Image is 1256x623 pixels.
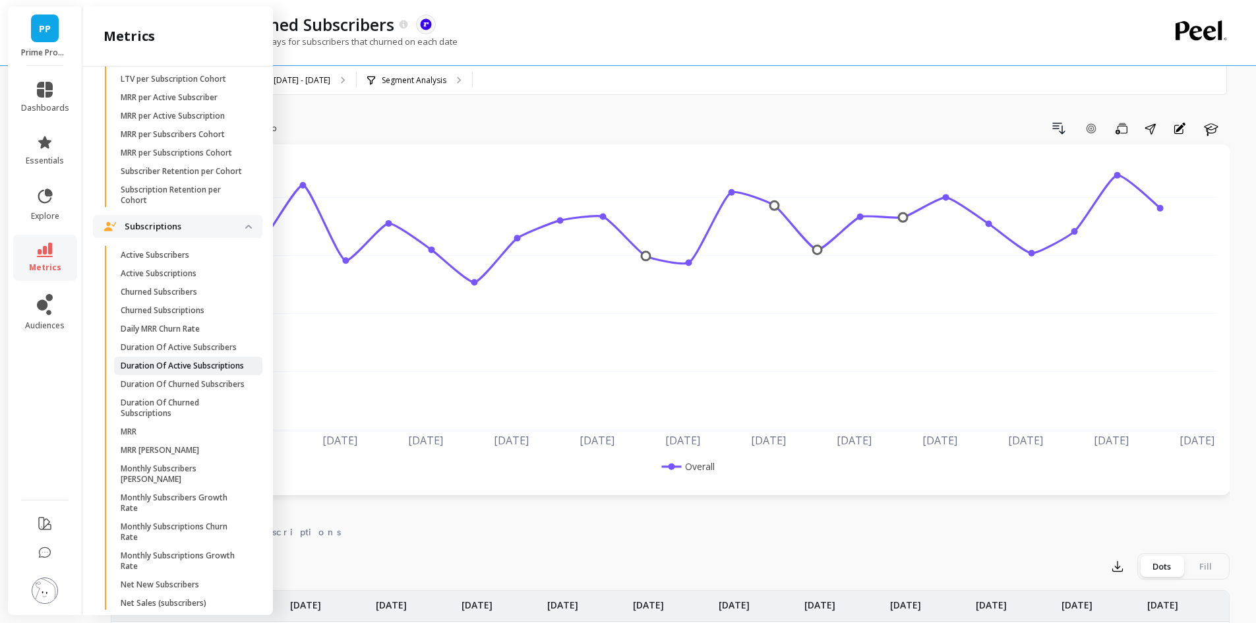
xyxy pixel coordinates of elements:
p: MRR per Active Subscription [121,111,225,121]
p: [DATE] [976,591,1007,612]
span: audiences [25,320,65,331]
p: [DATE] [719,591,750,612]
p: Duration Of Active Subscriptions [121,361,244,371]
span: essentials [26,156,64,166]
p: Churned Subscribers [121,287,197,297]
p: Net New Subscribers [121,579,199,590]
img: down caret icon [245,225,252,229]
p: Monthly Subscribers Growth Rate [121,492,247,514]
p: Subscription Retention per Cohort [121,185,247,206]
p: Net Sales (subscribers) [121,598,206,608]
p: Active Subscribers [121,250,189,260]
p: Subscriber Retention per Cohort [121,166,242,177]
p: [DATE] [633,591,664,612]
p: [DATE] [462,591,493,612]
p: Churned Subscriptions [121,305,204,316]
div: Dots [1140,556,1183,577]
span: PP [39,21,51,36]
p: MRR per Subscriptions Cohort [121,148,232,158]
p: [DATE] [376,591,407,612]
p: [DATE] [1147,591,1178,612]
h2: metrics [104,27,155,45]
p: Average subscription duration in days for subscribers that churned on each date [111,36,458,47]
p: Monthly Subscribers [PERSON_NAME] [121,463,247,485]
p: Daily MRR Churn Rate [121,324,200,334]
p: Monthly Subscriptions Growth Rate [121,550,247,572]
p: [DATE] [547,591,578,612]
img: profile picture [32,578,58,604]
p: Duration Of Churned Subscribers [121,379,245,390]
p: Duration Of Active Subscribers [121,342,237,353]
img: api.recharge.svg [420,18,432,30]
p: Active Subscriptions [121,268,196,279]
img: navigation item icon [104,222,117,231]
p: MRR per Active Subscriber [121,92,218,103]
nav: Tabs [111,515,1230,545]
p: [DATE] [890,591,921,612]
p: [DATE] [804,591,835,612]
p: [DATE] [290,591,321,612]
span: metrics [29,262,61,273]
span: explore [31,211,59,222]
p: Monthly Subscriptions Churn Rate [121,521,247,543]
p: MRR [121,427,136,437]
span: dashboards [21,103,69,113]
p: MRR [PERSON_NAME] [121,445,199,456]
div: Fill [1183,556,1227,577]
p: Segment Analysis [382,75,446,86]
p: Prime Prometics™ [21,47,69,58]
p: MRR per Subscribers Cohort [121,129,225,140]
p: Subscriptions [125,220,245,233]
p: LTV per Subscription Cohort [121,74,226,84]
span: Subscriptions [237,525,341,539]
p: Duration Of Churned Subscriptions [121,398,247,419]
p: [DATE] [1062,591,1092,612]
